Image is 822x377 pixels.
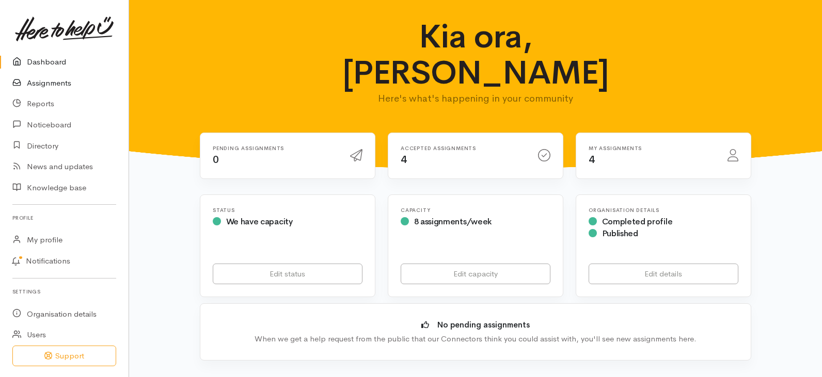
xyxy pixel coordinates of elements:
p: Here's what's happening in your community [315,91,637,106]
h6: Status [213,207,362,213]
h6: Settings [12,285,116,299]
span: 8 assignments/week [414,216,492,227]
a: Edit capacity [401,264,550,285]
span: 4 [589,153,595,166]
a: Edit status [213,264,362,285]
h6: Organisation Details [589,207,738,213]
span: 0 [213,153,219,166]
b: No pending assignments [437,320,530,330]
span: We have capacity [226,216,293,227]
button: Support [12,346,116,367]
span: Completed profile [602,216,673,227]
h6: Accepted assignments [401,145,526,151]
span: 4 [401,153,407,166]
h6: Profile [12,211,116,225]
h6: Capacity [401,207,550,213]
h1: Kia ora, [PERSON_NAME] [315,19,637,91]
div: When we get a help request from the public that our Connectors think you could assist with, you'l... [216,333,735,345]
span: Published [602,228,638,239]
h6: My assignments [589,145,715,151]
a: Edit details [589,264,738,285]
h6: Pending assignments [213,145,338,151]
